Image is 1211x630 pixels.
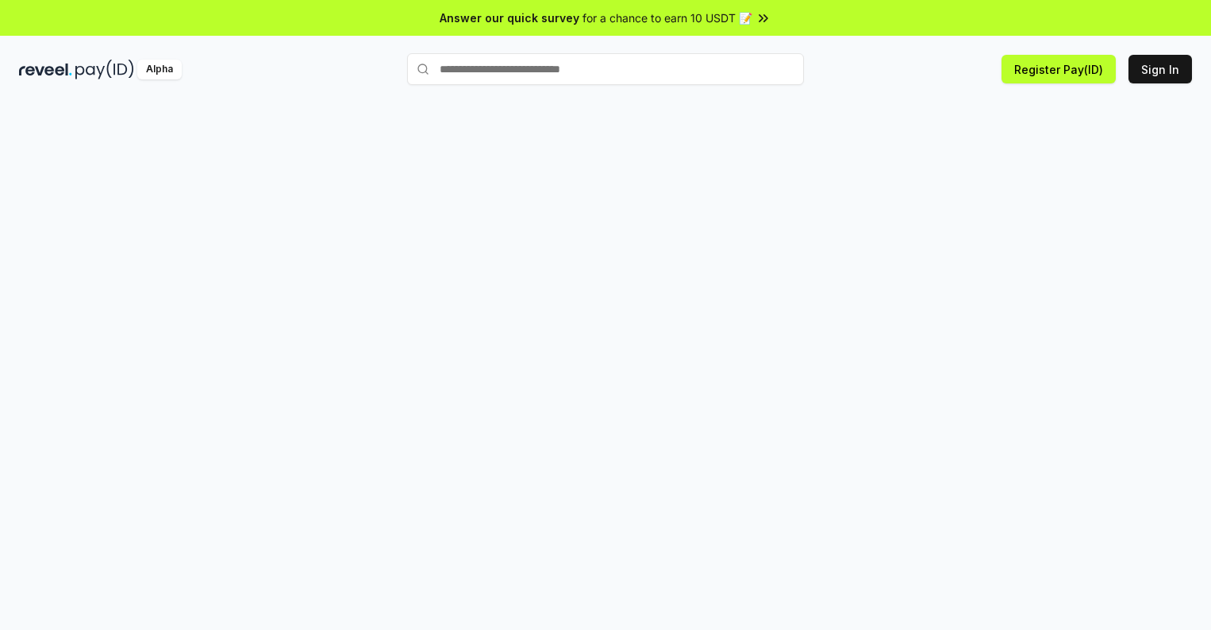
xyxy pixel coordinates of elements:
[440,10,579,26] span: Answer our quick survey
[19,60,72,79] img: reveel_dark
[75,60,134,79] img: pay_id
[1001,55,1116,83] button: Register Pay(ID)
[1128,55,1192,83] button: Sign In
[582,10,752,26] span: for a chance to earn 10 USDT 📝
[137,60,182,79] div: Alpha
